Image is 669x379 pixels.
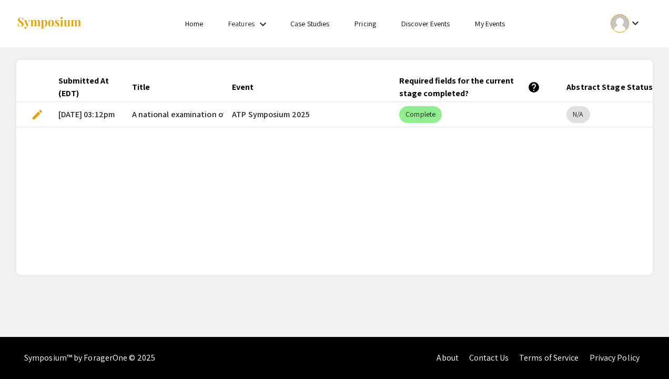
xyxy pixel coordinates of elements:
a: Features [228,19,255,28]
div: Title [132,81,150,94]
span: A national examination of the role of cultural values on parents’ conflict management strategies ... [132,108,577,121]
a: Pricing [354,19,376,28]
div: Required fields for the current stage completed? [399,75,540,100]
div: Title [132,81,159,94]
div: Submitted At (EDT) [58,75,109,100]
mat-icon: Expand account dropdown [629,17,642,29]
mat-icon: Expand Features list [257,18,269,30]
div: Submitted At (EDT) [58,75,118,100]
a: Contact Us [469,352,509,363]
mat-cell: [DATE] 03:12pm [50,102,124,127]
button: Expand account dropdown [600,12,653,35]
div: Symposium™ by ForagerOne © 2025 [24,337,155,379]
a: Case Studies [290,19,329,28]
div: Required fields for the current stage completed?help [399,75,550,100]
mat-chip: Complete [399,106,442,123]
a: Discover Events [401,19,450,28]
img: Symposium by ForagerOne [16,16,82,30]
a: Terms of Service [519,352,579,363]
a: About [437,352,459,363]
a: Privacy Policy [590,352,640,363]
div: Event [232,81,263,94]
a: Home [185,19,203,28]
span: edit [31,108,44,121]
mat-cell: ATP Symposium 2025 [224,102,391,127]
mat-icon: help [528,81,540,94]
div: Event [232,81,254,94]
mat-chip: N/A [566,106,590,123]
a: My Events [475,19,505,28]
